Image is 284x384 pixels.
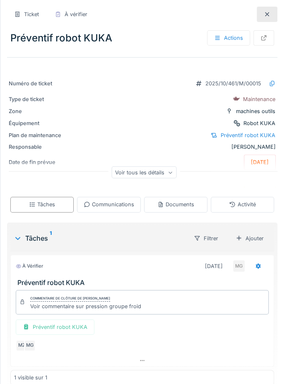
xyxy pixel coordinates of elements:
div: machines outils [236,107,275,115]
div: Ticket [24,10,39,18]
div: Numéro de ticket [9,80,71,87]
div: Filtrer [187,231,225,246]
div: [DATE] [251,158,269,166]
div: Robot KUKA [243,119,275,127]
div: Voir tous les détails [111,167,176,179]
div: Commentaire de clôture de [PERSON_NAME] [30,296,110,302]
div: 1 visible sur 1 [14,374,47,382]
div: MZ [16,340,27,351]
div: [PERSON_NAME] [9,143,276,151]
div: Responsable [9,143,71,151]
div: Préventif robot KUKA [16,319,94,335]
div: [DATE] [205,262,223,270]
div: Activité [229,200,255,208]
div: MG [233,260,245,272]
div: Préventif robot KUKA [7,27,277,49]
sup: 1 [50,233,52,243]
div: Type de ticket [9,95,71,103]
div: Plan de maintenance [9,131,71,139]
div: Ajouter [229,231,271,246]
div: Actions [207,30,250,46]
div: MG [24,340,36,351]
h3: Préventif robot KUKA [17,279,270,287]
div: Documents [157,200,194,208]
div: Voir commentaire sur pression groupe froid [30,302,141,310]
div: À vérifier [65,10,87,18]
div: 2025/10/461/M/00015 [205,80,261,87]
div: Maintenance [243,95,275,103]
div: Tâches [14,233,183,243]
div: Équipement [9,119,71,127]
div: Zone [9,107,71,115]
div: Communications [84,200,134,208]
div: Tâches [29,200,55,208]
div: Préventif robot KUKA [221,131,275,139]
div: Date de fin prévue [9,158,71,166]
div: À vérifier [16,263,43,270]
